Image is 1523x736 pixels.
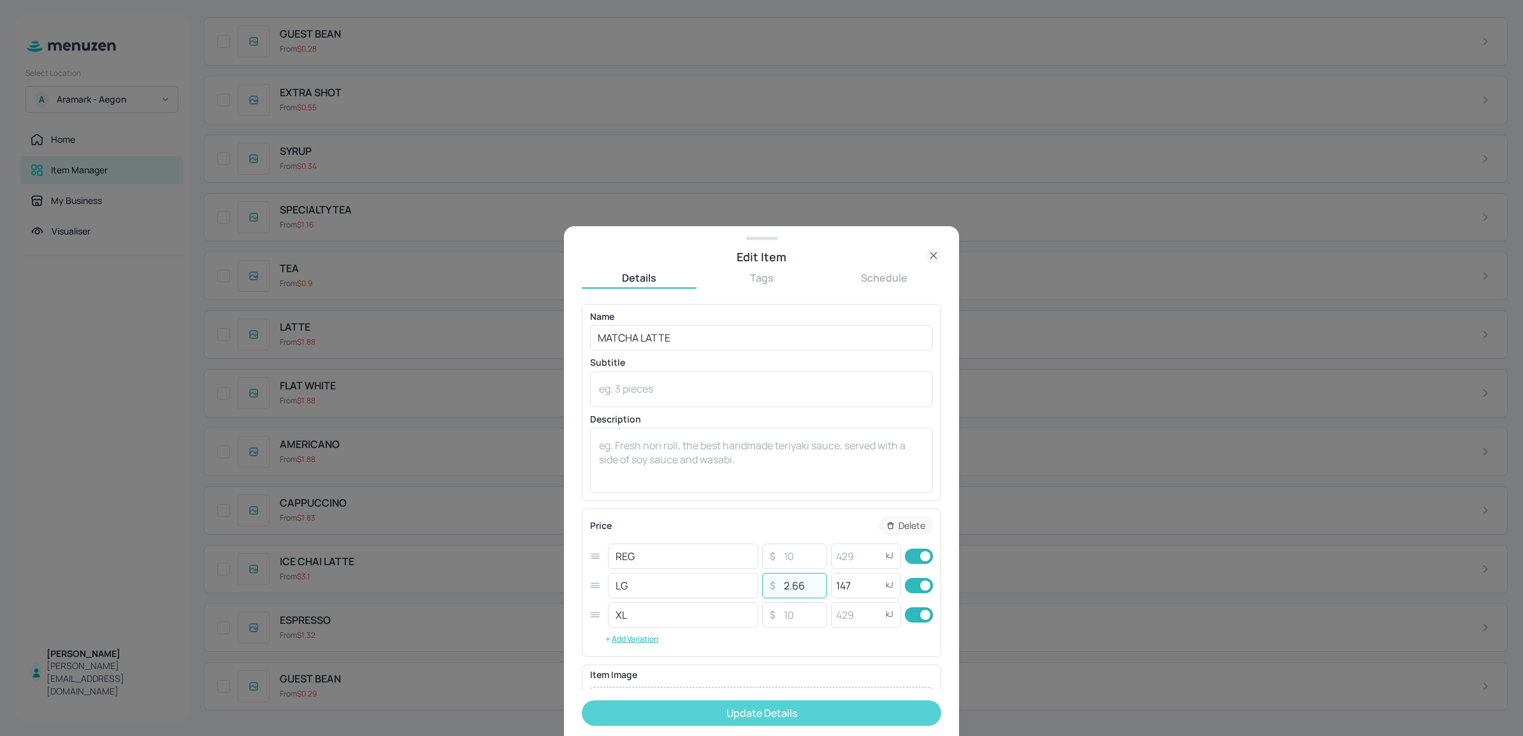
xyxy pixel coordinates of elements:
[590,325,933,350] input: eg. Chicken Teriyaki Sushi Roll
[608,544,758,569] input: eg. Small
[886,551,893,560] p: kJ
[590,358,933,367] p: Subtitle
[582,248,941,266] div: Edit Item
[879,517,933,535] button: Delete
[582,271,697,285] button: Details
[826,271,941,285] button: Schedule
[582,700,941,726] button: Update Details
[608,573,758,598] input: eg. Small
[590,630,672,649] button: Add Variation
[831,602,882,628] input: 429
[899,521,925,530] p: Delete
[704,271,819,285] button: Tags
[779,573,823,598] input: 10
[886,581,893,589] p: kJ
[590,670,933,679] p: Item Image
[886,610,893,619] p: kJ
[608,602,758,628] input: eg. Small
[590,521,612,530] p: Price
[779,602,823,628] input: 10
[831,573,882,598] input: 429
[779,544,823,569] input: 10
[831,544,882,569] input: 429
[590,415,933,424] p: Description
[590,312,933,321] p: Name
